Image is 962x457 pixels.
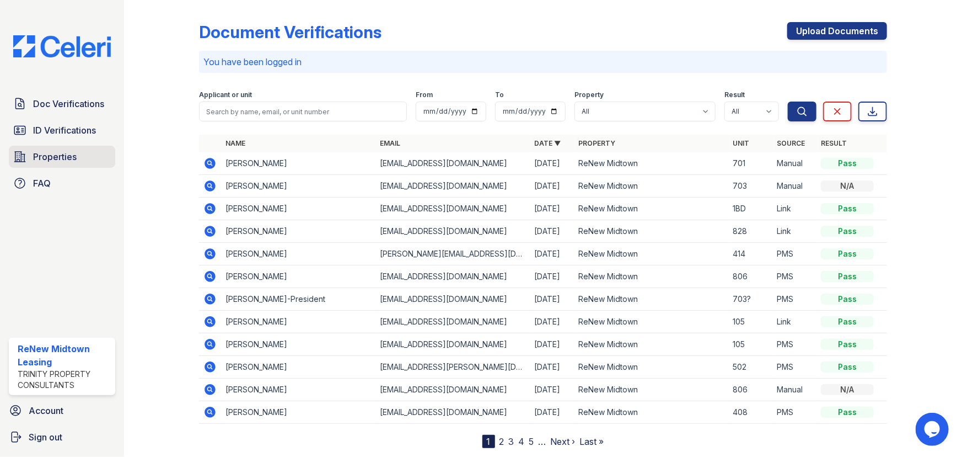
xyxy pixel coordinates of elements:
div: 1 [482,435,495,448]
td: [PERSON_NAME] [221,379,375,401]
label: To [495,91,504,99]
td: [DATE] [530,220,574,243]
td: ReNew Midtown [574,175,728,198]
td: ReNew Midtown [574,356,728,379]
a: 4 [519,436,525,447]
span: ID Verifications [33,124,96,137]
a: ID Verifications [9,119,115,141]
td: ReNew Midtown [574,220,728,243]
td: Link [772,198,816,220]
td: ReNew Midtown [574,311,728,333]
td: [PERSON_NAME] [221,175,375,198]
td: [PERSON_NAME] [221,265,375,288]
td: ReNew Midtown [574,288,728,311]
td: ReNew Midtown [574,243,728,265]
span: … [539,435,546,448]
td: [PERSON_NAME] [221,243,375,265]
p: You have been logged in [203,55,883,68]
td: ReNew Midtown [574,198,728,220]
span: Sign out [29,431,62,444]
td: Link [772,311,816,333]
div: N/A [821,384,874,395]
td: 806 [728,265,772,288]
div: Pass [821,226,874,237]
a: Email [380,139,400,147]
a: 2 [499,436,504,447]
td: [EMAIL_ADDRESS][DOMAIN_NAME] [375,401,530,424]
td: PMS [772,243,816,265]
div: Pass [821,407,874,418]
a: Doc Verifications [9,93,115,115]
td: [DATE] [530,379,574,401]
td: [DATE] [530,175,574,198]
td: PMS [772,333,816,356]
td: [EMAIL_ADDRESS][PERSON_NAME][DOMAIN_NAME] [375,356,530,379]
td: 703? [728,288,772,311]
td: 414 [728,243,772,265]
td: [PERSON_NAME] [221,401,375,424]
td: [EMAIL_ADDRESS][DOMAIN_NAME] [375,175,530,198]
td: 701 [728,152,772,175]
td: [EMAIL_ADDRESS][DOMAIN_NAME] [375,379,530,401]
td: ReNew Midtown [574,333,728,356]
td: [DATE] [530,288,574,311]
button: Sign out [4,426,120,448]
div: Pass [821,362,874,373]
td: [PERSON_NAME]-President [221,288,375,311]
div: Trinity Property Consultants [18,369,111,391]
div: Pass [821,158,874,169]
td: [DATE] [530,356,574,379]
a: 5 [529,436,534,447]
a: Name [225,139,245,147]
div: Document Verifications [199,22,381,42]
div: Pass [821,339,874,350]
div: Pass [821,271,874,282]
td: 105 [728,333,772,356]
div: Pass [821,316,874,327]
td: [DATE] [530,333,574,356]
td: [DATE] [530,198,574,220]
input: Search by name, email, or unit number [199,102,407,121]
a: Property [578,139,615,147]
img: CE_Logo_Blue-a8612792a0a2168367f1c8372b55b34899dd931a85d93a1a3d3e32e68fde9ad4.png [4,35,120,57]
td: [PERSON_NAME] [221,152,375,175]
td: Manual [772,175,816,198]
span: Properties [33,150,77,163]
label: Applicant or unit [199,91,252,99]
label: Property [574,91,604,99]
td: [DATE] [530,152,574,175]
td: [EMAIL_ADDRESS][DOMAIN_NAME] [375,152,530,175]
td: Link [772,220,816,243]
a: Upload Documents [787,22,887,40]
a: Result [821,139,847,147]
span: FAQ [33,177,51,190]
td: Manual [772,379,816,401]
td: 408 [728,401,772,424]
td: 1BD [728,198,772,220]
span: Account [29,404,63,417]
td: [DATE] [530,311,574,333]
td: [EMAIL_ADDRESS][DOMAIN_NAME] [375,333,530,356]
a: Account [4,400,120,422]
a: Source [777,139,805,147]
div: Pass [821,248,874,259]
label: Result [724,91,745,99]
td: [DATE] [530,401,574,424]
div: Pass [821,203,874,214]
td: [PERSON_NAME] [221,333,375,356]
td: 703 [728,175,772,198]
span: Doc Verifications [33,97,104,110]
td: 828 [728,220,772,243]
div: N/A [821,180,874,192]
td: [PERSON_NAME] [221,220,375,243]
a: Next › [551,436,576,447]
td: [EMAIL_ADDRESS][DOMAIN_NAME] [375,220,530,243]
td: [DATE] [530,243,574,265]
td: ReNew Midtown [574,401,728,424]
td: [EMAIL_ADDRESS][DOMAIN_NAME] [375,265,530,288]
a: 3 [509,436,514,447]
a: Unit [733,139,749,147]
td: Manual [772,152,816,175]
div: ReNew Midtown Leasing [18,342,111,369]
a: Date ▼ [534,139,561,147]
